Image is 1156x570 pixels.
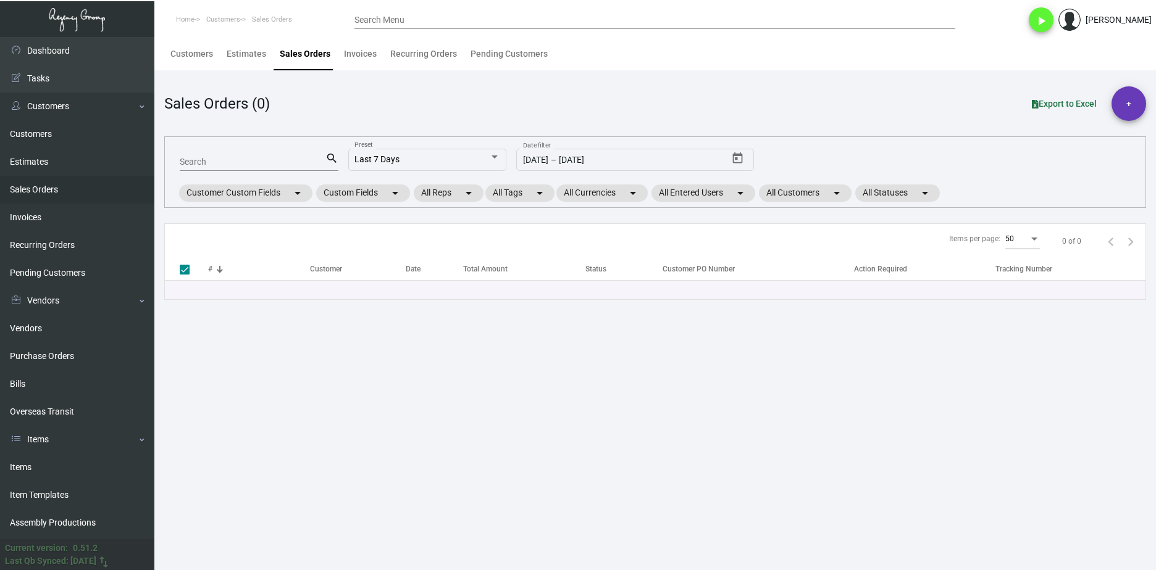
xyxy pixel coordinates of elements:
[388,186,403,200] mat-icon: arrow_drop_down
[316,184,410,202] mat-chip: Custom Fields
[252,15,292,23] span: Sales Orders
[5,542,68,555] div: Current version:
[164,93,270,115] div: Sales Orders (0)
[414,184,484,202] mat-chip: All Reps
[170,47,213,60] div: Customers
[390,47,457,60] div: Recurring Orders
[949,233,1000,244] div: Items per page:
[728,149,748,168] button: Open calendar
[1058,9,1081,31] img: admin@bootstrapmaster.com
[406,263,463,275] div: Date
[5,555,96,568] div: Last Qb Synced: [DATE]
[759,184,852,202] mat-chip: All Customers
[626,186,640,200] mat-icon: arrow_drop_down
[310,263,342,275] div: Customer
[73,542,98,555] div: 0.51.2
[854,263,907,275] div: Action Required
[829,186,844,200] mat-icon: arrow_drop_down
[1034,14,1049,28] i: play_arrow
[854,263,995,275] div: Action Required
[663,263,735,275] div: Customer PO Number
[995,263,1146,275] div: Tracking Number
[179,184,312,202] mat-chip: Customer Custom Fields
[585,263,656,275] div: Status
[532,186,547,200] mat-icon: arrow_drop_down
[559,155,659,165] input: End date
[280,47,330,60] div: Sales Orders
[585,263,606,275] div: Status
[1126,86,1131,121] span: +
[1032,99,1097,109] span: Export to Excel
[176,15,195,23] span: Home
[663,263,854,275] div: Customer PO Number
[995,263,1052,275] div: Tracking Number
[463,263,586,275] div: Total Amount
[651,184,755,202] mat-chip: All Entered Users
[1022,93,1107,115] button: Export to Excel
[855,184,940,202] mat-chip: All Statuses
[463,263,508,275] div: Total Amount
[325,151,338,166] mat-icon: search
[1121,231,1141,251] button: Next page
[461,186,476,200] mat-icon: arrow_drop_down
[471,47,548,60] div: Pending Customers
[733,186,748,200] mat-icon: arrow_drop_down
[1112,86,1146,121] button: +
[1062,236,1081,247] div: 0 of 0
[406,263,421,275] div: Date
[344,47,377,60] div: Invoices
[208,263,310,275] div: #
[227,47,266,60] div: Estimates
[208,263,212,275] div: #
[1101,231,1121,251] button: Previous page
[206,15,240,23] span: Customers
[310,263,405,275] div: Customer
[523,155,548,165] input: Start date
[1005,235,1040,244] mat-select: Items per page:
[551,155,556,165] span: –
[485,184,555,202] mat-chip: All Tags
[556,184,648,202] mat-chip: All Currencies
[354,154,400,164] span: Last 7 Days
[290,186,305,200] mat-icon: arrow_drop_down
[1029,7,1053,32] button: play_arrow
[1005,234,1014,243] span: 50
[1086,14,1152,27] div: [PERSON_NAME]
[918,186,932,200] mat-icon: arrow_drop_down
